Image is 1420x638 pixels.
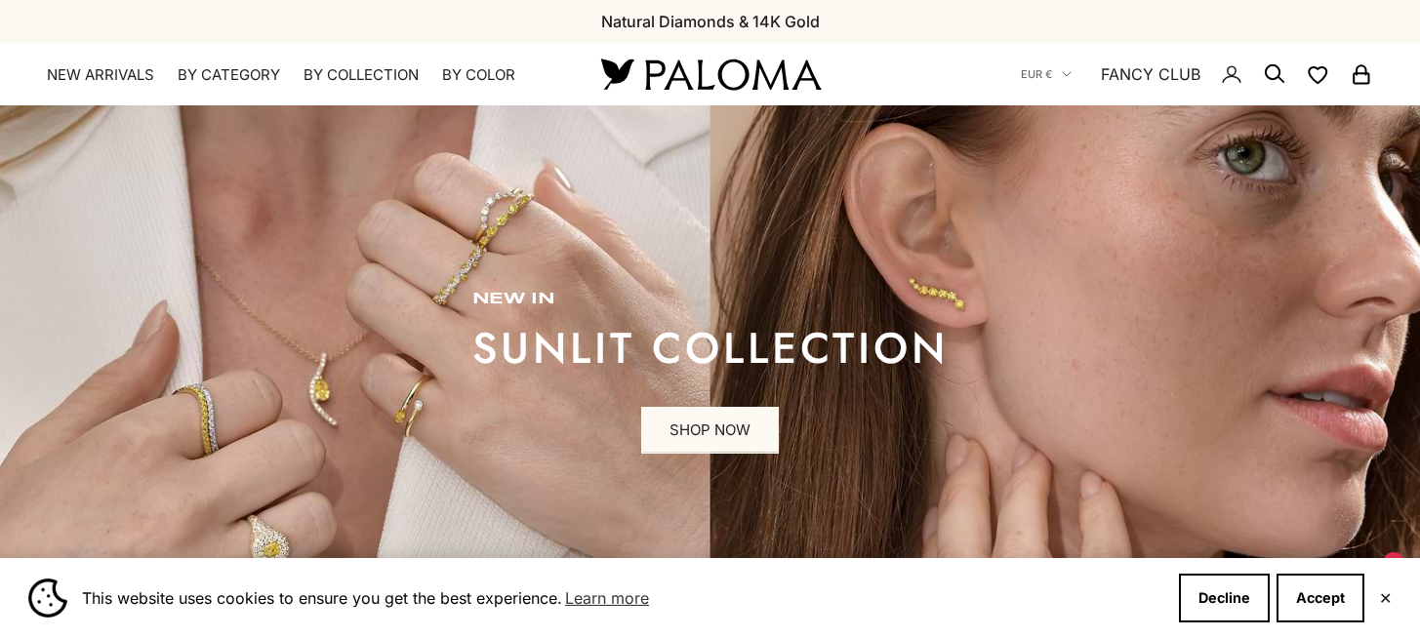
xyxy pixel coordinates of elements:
p: new in [472,290,949,309]
summary: By Category [178,65,280,85]
a: SHOP NOW [641,407,779,454]
a: FANCY CLUB [1101,61,1200,87]
button: Decline [1179,574,1270,622]
span: This website uses cookies to ensure you get the best experience. [82,583,1163,613]
img: Cookie banner [28,578,67,618]
a: NEW ARRIVALS [47,65,154,85]
summary: By Collection [304,65,419,85]
summary: By Color [442,65,515,85]
button: Accept [1277,574,1364,622]
a: Learn more [562,583,652,613]
nav: Primary navigation [47,65,554,85]
p: sunlit collection [472,329,949,368]
nav: Secondary navigation [1021,43,1373,105]
button: EUR € [1021,65,1072,83]
p: Natural Diamonds & 14K Gold [601,9,820,34]
span: EUR € [1021,65,1052,83]
button: Close [1379,592,1392,604]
